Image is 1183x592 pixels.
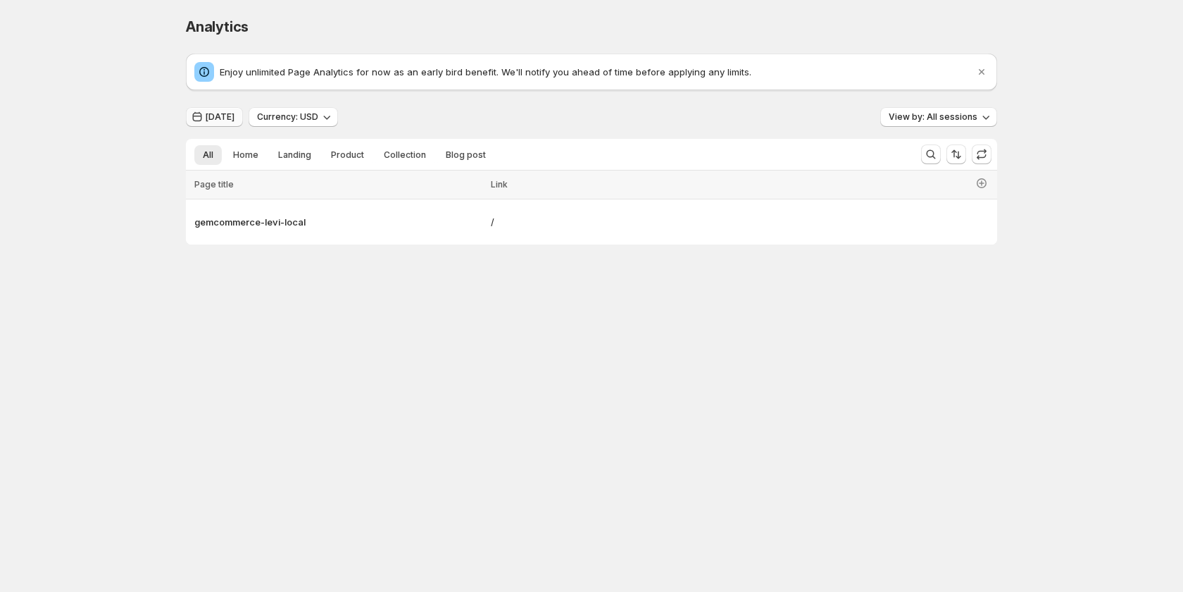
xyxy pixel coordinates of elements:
[220,65,975,79] p: Enjoy unlimited Page Analytics for now as an early bird benefit. We'll notify you ahead of time b...
[972,62,991,82] button: Dismiss notification
[921,144,941,164] button: Search and filter results
[880,107,997,127] button: View by: All sessions
[946,144,966,164] button: Sort the results
[194,179,234,190] span: Page title
[446,149,486,161] span: Blog post
[257,111,318,123] span: Currency: USD
[186,18,249,35] span: Analytics
[186,107,243,127] button: [DATE]
[491,215,783,229] a: /
[203,149,213,161] span: All
[278,149,311,161] span: Landing
[249,107,338,127] button: Currency: USD
[889,111,977,123] span: View by: All sessions
[384,149,426,161] span: Collection
[233,149,258,161] span: Home
[206,111,234,123] span: [DATE]
[194,215,482,229] button: gemcommerce-levi-local
[331,149,364,161] span: Product
[491,179,508,190] span: Link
